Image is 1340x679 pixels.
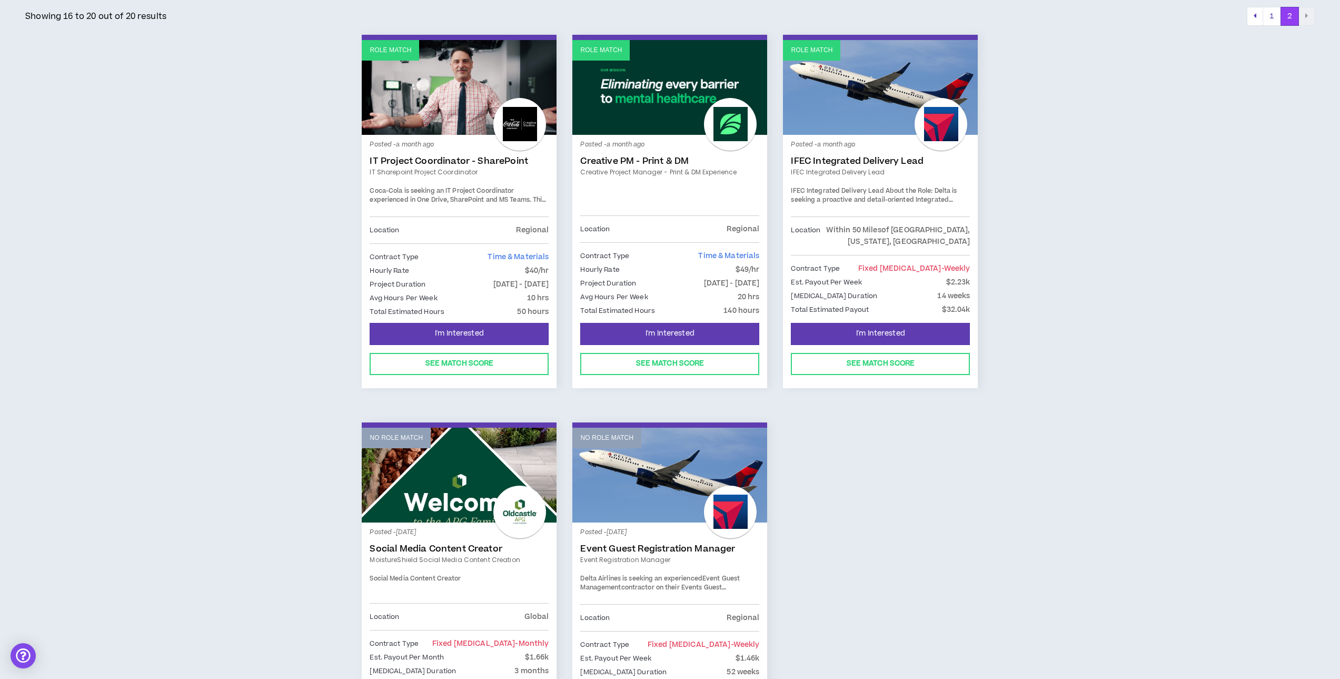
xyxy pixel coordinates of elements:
span: Time & Materials [488,252,549,262]
a: Creative Project Manager - Print & DM Experience [580,168,759,177]
a: Creative PM - Print & DM [580,156,759,166]
p: 52 weeks [727,666,759,678]
button: See Match Score [370,353,549,375]
p: Location [370,611,399,623]
a: No Role Match [572,428,767,523]
p: Location [580,612,610,624]
p: Posted - a month ago [580,140,759,150]
p: 50 hours [517,306,549,318]
p: Hourly Rate [370,265,409,277]
p: Location [580,223,610,235]
span: I'm Interested [856,329,905,339]
p: 3 months [514,665,549,677]
p: $49/hr [736,264,760,275]
p: Avg Hours Per Week [370,292,437,304]
button: 1 [1263,7,1281,26]
p: Showing 16 to 20 out of 20 results [25,10,166,23]
p: Regional [727,612,759,624]
span: I'm Interested [646,329,694,339]
span: Fixed [MEDICAL_DATA] [648,639,760,650]
a: Social Media Content Creator [370,544,549,554]
p: Posted - a month ago [370,140,549,150]
span: contractor on their Events Guest Management team. This a 40hrs/week position with 2-3 days in the... [580,583,751,629]
p: Contract Type [580,639,629,651]
span: - weekly [941,263,970,274]
p: Location [370,224,399,236]
a: No Role Match [362,428,557,523]
a: IFEC Integrated Delivery Lead [791,156,970,166]
p: Total Estimated Payout [791,304,869,316]
span: Fixed [MEDICAL_DATA] [858,263,970,274]
strong: Event Guest Management [580,574,740,593]
p: $1.66k [525,652,549,663]
p: No Role Match [580,433,633,443]
p: Contract Type [370,638,419,650]
a: IT Sharepoint Project Coordinator [370,168,549,177]
p: [MEDICAL_DATA] Duration [370,665,456,677]
p: Global [524,611,549,623]
p: No Role Match [370,433,423,443]
p: Within 50 Miles of [GEOGRAPHIC_DATA], [US_STATE], [GEOGRAPHIC_DATA] [820,224,970,248]
span: Fixed [MEDICAL_DATA] [432,638,549,649]
strong: IFEC Integrated Delivery Lead [791,186,884,195]
span: Coca-Cola is seeking an IT Project Coordinator experienced in One Drive, SharePoint and MS Teams.... [370,186,546,232]
a: MoistureShield Social Media Content Creation [370,555,549,565]
button: I'm Interested [370,323,549,345]
a: IFEC Integrated Delivery Lead [791,168,970,177]
p: Total Estimated Hours [580,305,655,317]
p: Contract Type [370,251,419,263]
p: Contract Type [580,250,629,262]
a: Event Guest Registration Manager [580,544,759,554]
p: Est. Payout Per Week [791,277,861,288]
p: Role Match [791,45,832,55]
button: I'm Interested [791,323,970,345]
a: Role Match [362,40,557,135]
p: Location [791,224,820,248]
p: Regional [516,224,549,236]
p: $40/hr [525,265,549,277]
a: Role Match [572,40,767,135]
p: Hourly Rate [580,264,619,275]
nav: pagination [1247,7,1315,26]
p: Contract Type [791,263,840,274]
p: 20 hrs [738,291,760,303]
p: 14 weeks [937,290,970,302]
p: Role Match [370,45,411,55]
p: $1.46k [736,653,760,664]
button: See Match Score [791,353,970,375]
p: $2.23k [946,277,970,288]
span: Delta Airlines is seeking an experienced [580,574,702,583]
p: Est. Payout Per Week [580,653,651,664]
span: I'm Interested [435,329,484,339]
p: 10 hrs [527,292,549,304]
span: Time & Materials [698,251,759,261]
span: - monthly [515,638,549,649]
span: - weekly [731,639,760,650]
button: See Match Score [580,353,759,375]
p: 140 hours [723,305,759,317]
p: Total Estimated Hours [370,306,444,318]
p: [MEDICAL_DATA] Duration [580,666,667,678]
p: Role Match [580,45,622,55]
p: Project Duration [580,278,636,289]
a: Event Registration Manager [580,555,759,565]
p: Posted - a month ago [791,140,970,150]
p: Posted - [DATE] [580,528,759,537]
strong: About the Role: [886,186,933,195]
p: [DATE] - [DATE] [493,279,549,290]
p: Project Duration [370,279,425,290]
div: Open Intercom Messenger [11,643,36,668]
p: [MEDICAL_DATA] Duration [791,290,877,302]
p: Est. Payout Per Month [370,652,444,663]
p: Avg Hours Per Week [580,291,648,303]
a: IT Project Coordinator - SharePoint [370,156,549,166]
p: Posted - [DATE] [370,528,549,537]
button: I'm Interested [580,323,759,345]
a: Role Match [783,40,978,135]
span: Social Media Content Creator [370,574,461,583]
button: 2 [1281,7,1299,26]
p: [DATE] - [DATE] [704,278,760,289]
p: $32.04k [942,304,970,316]
p: Regional [727,223,759,235]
